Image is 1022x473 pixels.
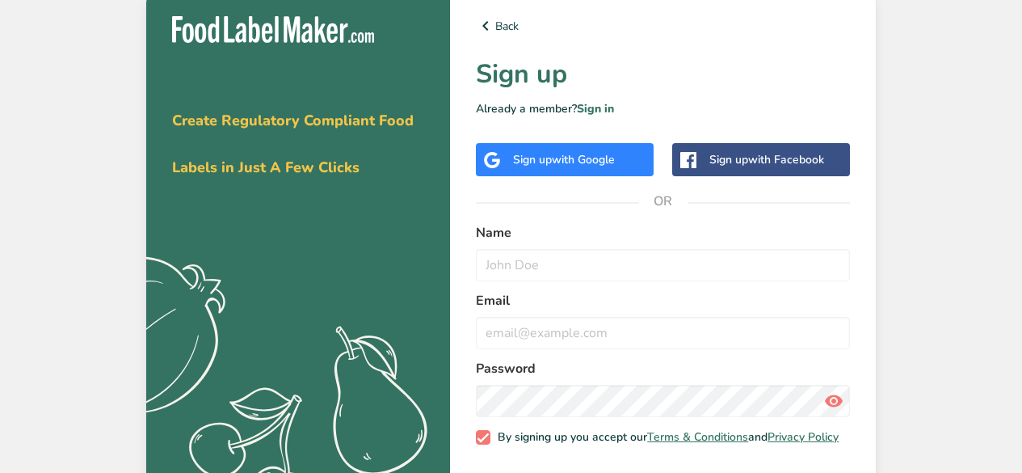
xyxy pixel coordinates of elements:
a: Terms & Conditions [647,429,748,445]
span: with Facebook [748,152,824,167]
input: John Doe [476,249,850,281]
div: Sign up [513,151,615,168]
a: Sign in [577,101,614,116]
p: Already a member? [476,100,850,117]
div: Sign up [709,151,824,168]
input: email@example.com [476,317,850,349]
span: with Google [552,152,615,167]
h1: Sign up [476,55,850,94]
img: Food Label Maker [172,16,374,43]
a: Back [476,16,850,36]
span: OR [639,177,688,226]
label: Password [476,359,850,378]
label: Email [476,291,850,310]
span: Create Regulatory Compliant Food Labels in Just A Few Clicks [172,111,414,177]
span: By signing up you accept our and [490,430,839,445]
label: Name [476,223,850,243]
a: Privacy Policy [768,429,839,445]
